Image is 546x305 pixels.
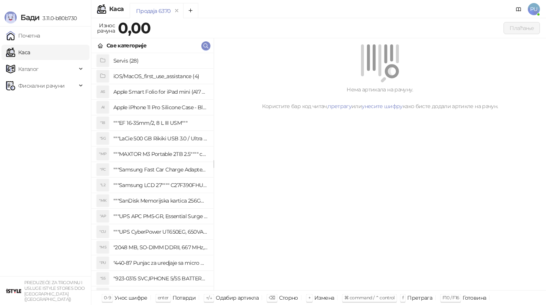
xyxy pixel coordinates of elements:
[97,101,109,113] div: AI
[328,103,351,110] a: претрагу
[97,195,109,207] div: "MK
[6,28,40,43] a: Почетна
[5,11,17,24] img: Logo
[115,293,147,303] div: Унос шифре
[113,210,207,222] h4: """UPS APC PM5-GR, Essential Surge Arrest,5 utic_nica"""
[97,288,109,300] div: "SD
[20,13,39,22] span: Бади
[172,8,182,14] button: remove
[442,295,459,300] span: F10 / F16
[97,272,109,285] div: "S5
[113,195,207,207] h4: """SanDisk Memorijska kartica 256GB microSDXC sa SD adapterom SDSQXA1-256G-GN6MA - Extreme PLUS, ...
[136,7,170,15] div: Продаја 6370
[97,148,109,160] div: "MP
[18,61,39,77] span: Каталог
[91,53,213,290] div: grid
[402,295,403,300] span: f
[223,85,537,110] div: Нема артикала на рачуну. Користите бар код читач, или како бисте додали артикле на рачун.
[97,210,109,222] div: "AP
[97,164,109,176] div: "FC
[118,19,151,37] strong: 0,00
[279,293,298,303] div: Сторно
[97,117,109,129] div: "18
[113,132,207,145] h4: """LaCie 500 GB Rikiki USB 3.0 / Ultra Compact & Resistant aluminum / USB 3.0 / 2.5"""""""
[109,6,124,12] div: Каса
[113,164,207,176] h4: """Samsung Fast Car Charge Adapter, brzi auto punja_, boja crna"""
[113,288,207,300] h4: "923-0448 SVC,IPHONE,TOURQUE DRIVER KIT .65KGF- CM Šrafciger "
[6,45,30,60] a: Каса
[6,283,21,299] img: 64x64-companyLogo-77b92cf4-9946-4f36-9751-bf7bb5fd2c7d.png
[104,295,111,300] span: 0-9
[97,86,109,98] div: AS
[362,103,403,110] a: унесите шифру
[24,280,85,302] small: PREDUZEĆE ZA TRGOVINU I USLUGE ISTYLE STORES DOO [GEOGRAPHIC_DATA] ([GEOGRAPHIC_DATA])
[97,257,109,269] div: "PU
[97,179,109,191] div: "L2
[173,293,196,303] div: Потврди
[344,295,395,300] span: ⌘ command / ⌃ control
[513,3,525,15] a: Документација
[314,293,334,303] div: Измена
[97,241,109,253] div: "MS
[206,295,212,300] span: ↑/↓
[308,295,311,300] span: +
[113,272,207,285] h4: "923-0315 SVC,IPHONE 5/5S BATTERY REMOVAL TRAY Držač za iPhone sa kojim se otvara display
[39,15,77,22] span: 3.11.0-b80b730
[158,295,169,300] span: enter
[216,293,259,303] div: Одабир артикла
[113,55,207,67] h4: Servis (28)
[113,70,207,82] h4: iOS/MacOS_first_use_assistance (4)
[97,132,109,145] div: "5G
[113,241,207,253] h4: "2048 MB, SO-DIMM DDRII, 667 MHz, Napajanje 1,8 0,1 V, Latencija CL5"
[504,22,540,34] button: Плаћање
[113,226,207,238] h4: """UPS CyberPower UT650EG, 650VA/360W , line-int., s_uko, desktop"""
[463,293,486,303] div: Готовина
[113,86,207,98] h4: Apple Smart Folio for iPad mini (A17 Pro) - Sage
[269,295,275,300] span: ⌫
[96,20,116,36] div: Износ рачуна
[113,179,207,191] h4: """Samsung LCD 27"""" C27F390FHUXEN"""
[113,117,207,129] h4: """EF 16-35mm/2, 8 L III USM"""
[18,78,64,93] span: Фискални рачуни
[407,293,432,303] div: Претрага
[113,148,207,160] h4: """MAXTOR M3 Portable 2TB 2.5"""" crni eksterni hard disk HX-M201TCB/GM"""
[113,257,207,269] h4: "440-87 Punjac za uredjaje sa micro USB portom 4/1, Stand."
[107,41,146,50] div: Све категорије
[183,3,198,18] button: Add tab
[113,101,207,113] h4: Apple iPhone 11 Pro Silicone Case - Black
[97,226,109,238] div: "CU
[528,3,540,15] span: PU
